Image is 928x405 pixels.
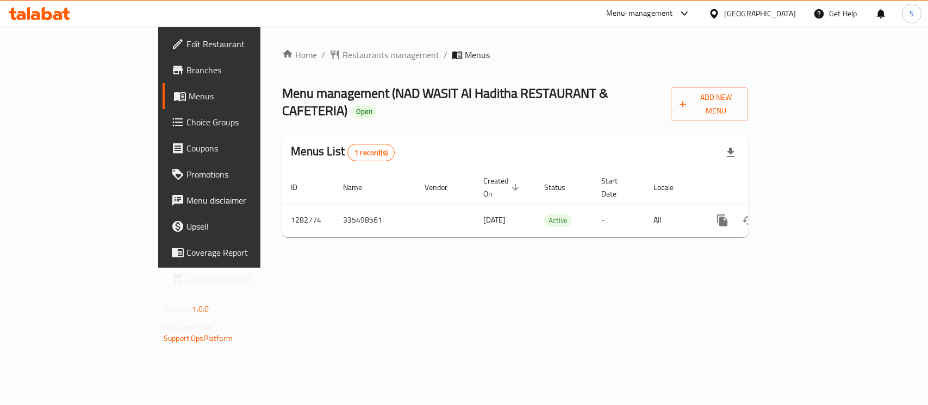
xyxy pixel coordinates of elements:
a: Menu disclaimer [163,187,313,213]
span: [DATE] [483,213,506,227]
span: Status [544,181,580,194]
span: Get support on: [164,320,214,334]
button: Change Status [736,207,762,233]
span: Promotions [186,168,304,181]
a: Choice Groups [163,109,313,135]
a: Restaurants management [329,48,439,61]
div: Open [352,105,377,118]
div: Total records count [347,144,395,161]
span: Locale [653,181,688,194]
a: Coupons [163,135,313,161]
span: Restaurants management [342,48,439,61]
span: Name [343,181,376,194]
table: enhanced table [282,171,823,237]
a: Branches [163,57,313,83]
a: Promotions [163,161,313,187]
a: Upsell [163,213,313,239]
a: Menus [163,83,313,109]
span: Menus [465,48,490,61]
a: Coverage Report [163,239,313,265]
span: Menu disclaimer [186,194,304,207]
span: Active [544,214,572,227]
span: Add New Menu [680,91,739,118]
a: Edit Restaurant [163,31,313,57]
span: Grocery Checklist [186,272,304,285]
li: / [321,48,325,61]
span: Edit Restaurant [186,37,304,50]
span: Version: [164,302,190,316]
div: Menu-management [606,7,673,20]
span: Coupons [186,142,304,155]
span: Menu management ( NAD WASIT Al Haditha RESTAURANT & CAFETERIA ) [282,81,608,123]
nav: breadcrumb [282,48,748,61]
span: Start Date [601,174,632,200]
th: Actions [701,171,823,204]
li: / [444,48,447,61]
span: Upsell [186,220,304,233]
span: 1 record(s) [348,148,394,158]
span: S [910,8,914,20]
a: Grocery Checklist [163,265,313,292]
span: Menus [189,90,304,103]
span: Open [352,107,377,116]
span: 1.0.0 [192,302,209,316]
span: ID [291,181,312,194]
div: Export file [718,140,744,166]
span: Created On [483,174,522,200]
h2: Menus List [291,143,395,161]
td: 335498561 [334,204,416,237]
button: Add New Menu [671,87,748,121]
td: - [593,204,645,237]
td: All [645,204,701,237]
button: more [709,207,736,233]
a: Support.OpsPlatform [164,331,233,345]
span: Choice Groups [186,116,304,129]
span: Coverage Report [186,246,304,259]
span: Vendor [425,181,462,194]
div: [GEOGRAPHIC_DATA] [724,8,796,20]
span: Branches [186,64,304,77]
